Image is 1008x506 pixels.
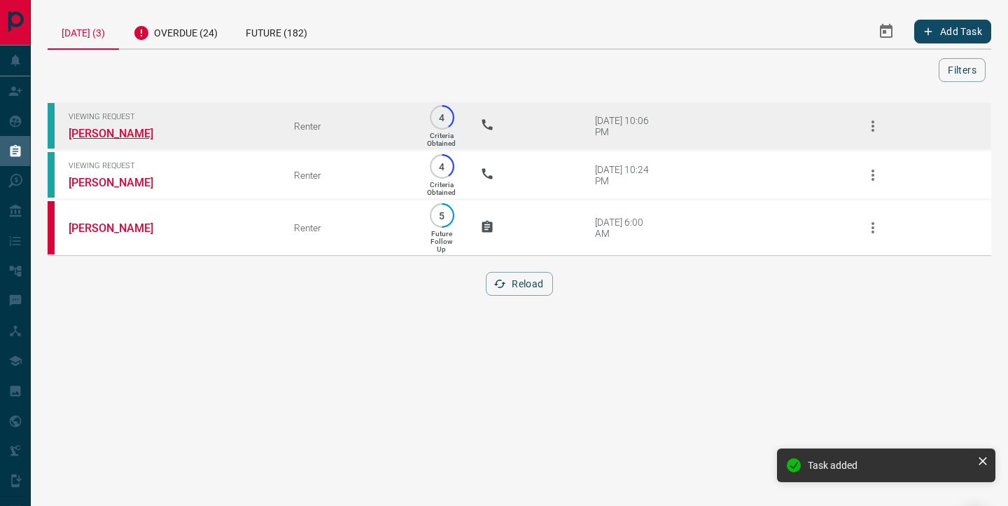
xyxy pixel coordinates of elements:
[595,115,654,137] div: [DATE] 10:06 PM
[48,103,55,149] div: condos.ca
[437,161,447,172] p: 4
[430,230,452,253] p: Future Follow Up
[119,14,232,48] div: Overdue (24)
[294,170,402,181] div: Renter
[437,210,447,221] p: 5
[427,181,456,196] p: Criteria Obtained
[48,152,55,198] div: condos.ca
[486,272,552,296] button: Reload
[232,14,321,48] div: Future (182)
[595,217,654,239] div: [DATE] 6:00 AM
[595,164,654,186] div: [DATE] 10:24 PM
[69,221,174,235] a: [PERSON_NAME]
[427,132,456,147] p: Criteria Obtained
[869,15,903,48] button: Select Date Range
[48,14,119,50] div: [DATE] (3)
[939,58,986,82] button: Filters
[48,201,55,254] div: property.ca
[69,176,174,189] a: [PERSON_NAME]
[914,20,991,43] button: Add Task
[69,112,273,121] span: Viewing Request
[294,222,402,233] div: Renter
[437,112,447,123] p: 4
[69,127,174,140] a: [PERSON_NAME]
[808,460,972,471] div: Task added
[69,161,273,170] span: Viewing Request
[294,121,402,132] div: Renter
